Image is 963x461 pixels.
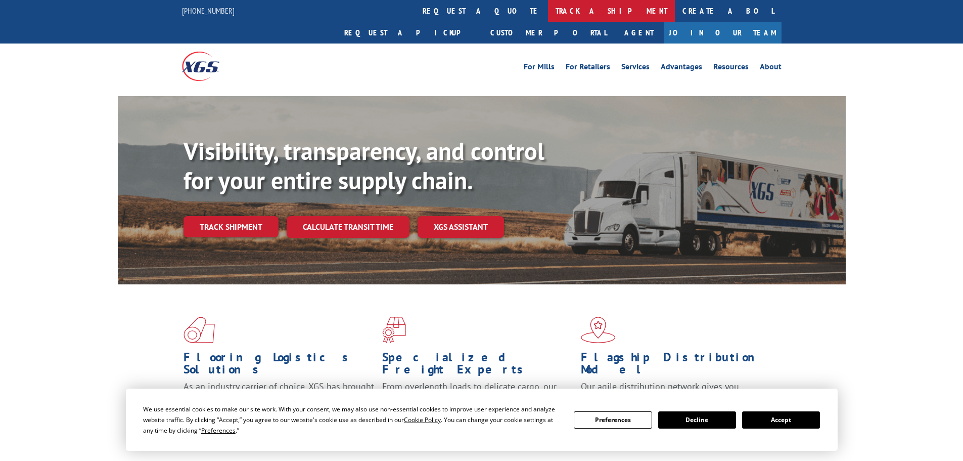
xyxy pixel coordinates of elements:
span: Cookie Policy [404,415,441,424]
span: Preferences [201,426,236,435]
img: xgs-icon-total-supply-chain-intelligence-red [184,317,215,343]
a: For Mills [524,63,555,74]
div: Cookie Consent Prompt [126,389,838,451]
a: Customer Portal [483,22,614,44]
p: From overlength loads to delicate cargo, our experienced staff knows the best way to move your fr... [382,381,573,426]
a: Services [621,63,650,74]
a: Resources [713,63,749,74]
div: We use essential cookies to make our site work. With your consent, we may also use non-essential ... [143,404,562,436]
button: Accept [742,411,820,429]
span: Our agile distribution network gives you nationwide inventory management on demand. [581,381,767,404]
button: Decline [658,411,736,429]
span: As an industry carrier of choice, XGS has brought innovation and dedication to flooring logistics... [184,381,374,416]
b: Visibility, transparency, and control for your entire supply chain. [184,135,544,196]
a: For Retailers [566,63,610,74]
h1: Flagship Distribution Model [581,351,772,381]
a: Request a pickup [337,22,483,44]
a: [PHONE_NUMBER] [182,6,235,16]
h1: Flooring Logistics Solutions [184,351,375,381]
a: Track shipment [184,216,279,237]
a: About [760,63,782,74]
a: Join Our Team [664,22,782,44]
a: Advantages [661,63,702,74]
a: Agent [614,22,664,44]
a: Calculate transit time [287,216,409,238]
img: xgs-icon-focused-on-flooring-red [382,317,406,343]
h1: Specialized Freight Experts [382,351,573,381]
img: xgs-icon-flagship-distribution-model-red [581,317,616,343]
button: Preferences [574,411,652,429]
a: XGS ASSISTANT [418,216,504,238]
